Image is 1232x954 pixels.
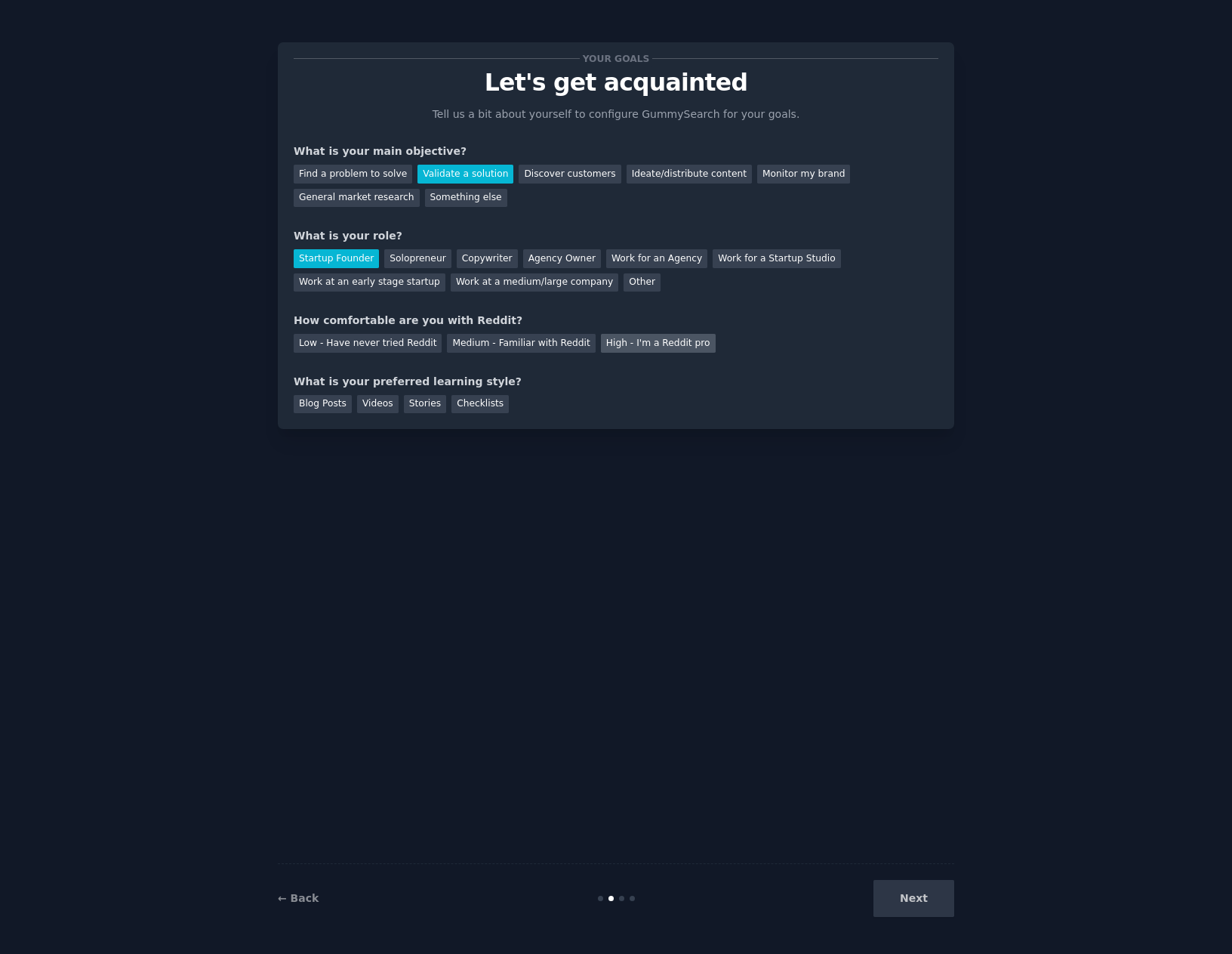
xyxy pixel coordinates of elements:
[624,273,661,292] div: Other
[425,189,507,208] div: Something else
[757,165,850,184] div: Monitor my brand
[294,313,938,329] div: How comfortable are you with Reddit?
[580,51,652,66] span: Your goals
[457,249,518,268] div: Copywriter
[627,165,752,184] div: Ideate/distribute content
[426,107,806,122] p: Tell us a bit about yourself to configure GummySearch for your goals.
[519,165,621,184] div: Discover customers
[294,144,938,159] div: What is your main objective?
[294,334,442,353] div: Low - Have never tried Reddit
[294,189,420,208] div: General market research
[451,395,509,414] div: Checklists
[294,165,412,184] div: Find a problem to solve
[357,395,399,414] div: Videos
[294,69,938,96] p: Let's get acquainted
[294,249,379,268] div: Startup Founder
[294,228,938,244] div: What is your role?
[417,165,513,184] div: Validate a solution
[294,374,938,390] div: What is your preferred learning style?
[294,273,445,292] div: Work at an early stage startup
[404,395,446,414] div: Stories
[294,395,352,414] div: Blog Posts
[606,249,707,268] div: Work for an Agency
[451,273,618,292] div: Work at a medium/large company
[384,249,451,268] div: Solopreneur
[523,249,601,268] div: Agency Owner
[601,334,716,353] div: High - I'm a Reddit pro
[447,334,595,353] div: Medium - Familiar with Reddit
[278,892,319,904] a: ← Back
[713,249,840,268] div: Work for a Startup Studio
